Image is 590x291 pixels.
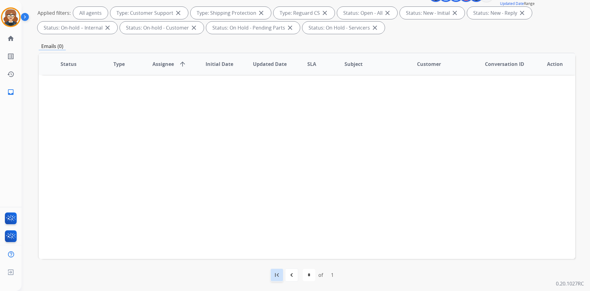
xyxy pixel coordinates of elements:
span: Type [113,60,125,68]
mat-icon: arrow_upward [179,60,186,68]
span: Status [61,60,77,68]
div: All agents [73,7,108,19]
mat-icon: close [286,24,294,31]
span: Range [500,1,535,6]
th: Action [525,53,575,75]
div: Status: New - Initial [400,7,465,19]
p: 0.20.1027RC [556,280,584,287]
div: Status: New - Reply [467,7,532,19]
div: 1 [326,269,339,281]
mat-icon: close [518,9,526,17]
span: SLA [307,60,316,68]
div: of [318,271,323,279]
span: Conversation ID [485,60,524,68]
mat-icon: close [371,24,379,31]
mat-icon: close [175,9,182,17]
div: Status: On-hold – Internal [37,22,117,34]
mat-icon: close [190,24,198,31]
mat-icon: home [7,35,14,42]
p: Applied filters: [37,9,71,17]
mat-icon: first_page [273,271,281,279]
mat-icon: history [7,71,14,78]
button: Updated Date [500,1,524,6]
mat-icon: close [258,9,265,17]
span: Initial Date [206,60,233,68]
img: avatar [2,9,19,26]
span: Customer [417,60,441,68]
div: Status: On Hold - Pending Parts [206,22,300,34]
div: Type: Reguard CS [273,7,335,19]
span: Subject [344,60,363,68]
mat-icon: close [384,9,391,17]
div: Type: Customer Support [110,7,188,19]
span: Updated Date [253,60,287,68]
div: Status: On Hold - Servicers [302,22,385,34]
mat-icon: inbox [7,88,14,96]
mat-icon: close [321,9,328,17]
p: Emails (0) [39,42,66,50]
div: Status: Open - All [337,7,397,19]
mat-icon: close [104,24,111,31]
span: Assignee [152,60,174,68]
div: Status: On-hold - Customer [120,22,204,34]
mat-icon: list_alt [7,53,14,60]
div: Type: Shipping Protection [191,7,271,19]
mat-icon: close [451,9,458,17]
mat-icon: navigate_before [288,271,295,279]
